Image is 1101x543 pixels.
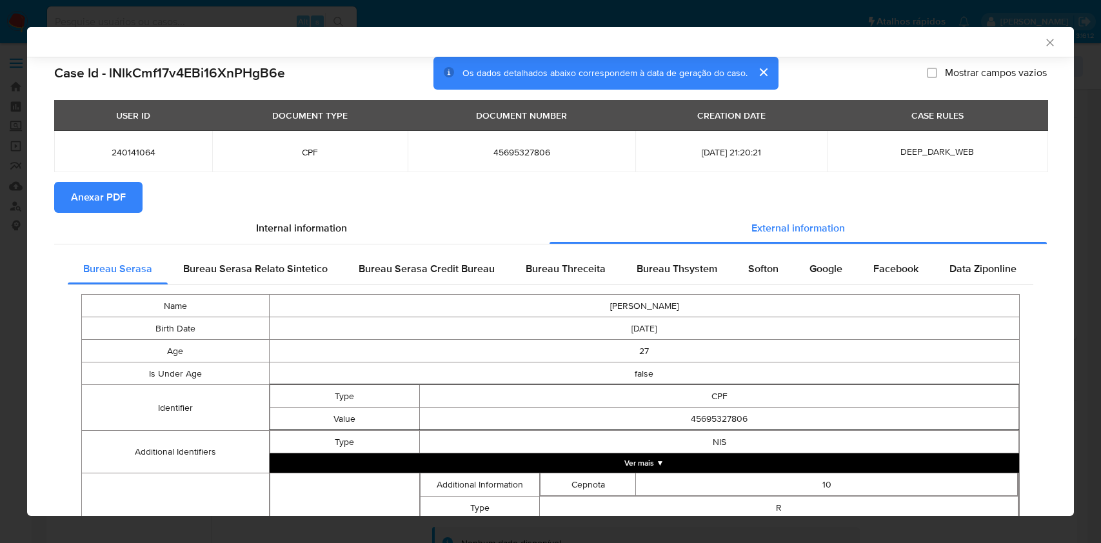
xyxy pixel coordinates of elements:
td: Type [270,431,419,453]
span: Bureau Thsystem [637,261,717,276]
span: External information [751,221,845,235]
td: [PERSON_NAME] [269,295,1019,317]
td: 45695327806 [420,408,1019,430]
button: Expand array [270,453,1019,473]
div: DOCUMENT NUMBER [468,104,575,126]
td: NIS [420,431,1019,453]
span: Softon [748,261,779,276]
span: Bureau Serasa [83,261,152,276]
td: Value [270,408,419,430]
td: Identifier [82,385,270,431]
div: closure-recommendation-modal [27,27,1074,516]
span: Google [809,261,842,276]
span: [DATE] 21:20:21 [651,146,811,158]
td: Is Under Age [82,362,270,385]
div: DOCUMENT TYPE [264,104,355,126]
button: cerrar [748,57,779,88]
td: Type [270,385,419,408]
span: 240141064 [70,146,197,158]
span: Mostrar campos vazios [945,66,1047,79]
span: Bureau Serasa Relato Sintetico [183,261,328,276]
td: R [540,497,1018,519]
span: DEEP_DARK_WEB [900,145,974,158]
td: 10 [636,473,1018,496]
td: [DATE] [269,317,1019,340]
input: Mostrar campos vazios [927,68,937,78]
span: Internal information [256,221,347,235]
td: false [269,362,1019,385]
span: Bureau Serasa Credit Bureau [359,261,495,276]
div: CREATION DATE [689,104,773,126]
span: Os dados detalhados abaixo correspondem à data de geração do caso. [462,66,748,79]
span: Facebook [873,261,918,276]
td: CPF [420,385,1019,408]
div: USER ID [108,104,158,126]
span: Bureau Threceita [526,261,606,276]
td: Birth Date [82,317,270,340]
td: Age [82,340,270,362]
span: 45695327806 [423,146,620,158]
span: Anexar PDF [71,183,126,212]
td: Type [421,497,540,519]
td: Additional Identifiers [82,431,270,473]
td: Name [82,295,270,317]
button: Anexar PDF [54,182,143,213]
div: CASE RULES [904,104,971,126]
span: CPF [228,146,392,158]
td: 27 [269,340,1019,362]
div: Detailed info [54,213,1047,244]
h2: Case Id - lNlkCmf17v4EBi16XnPHgB6e [54,64,285,81]
td: Cepnota [541,473,636,496]
button: Fechar a janela [1044,36,1055,48]
div: Detailed external info [68,253,1033,284]
td: Additional Information [421,473,540,497]
span: Data Ziponline [949,261,1017,276]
